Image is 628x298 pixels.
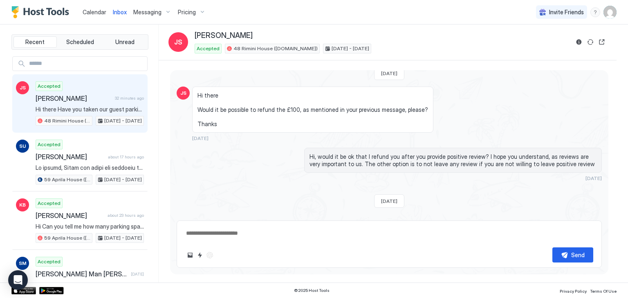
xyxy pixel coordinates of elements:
[44,117,90,125] span: 48 Rimini House ([DOMAIN_NAME])
[38,258,61,265] span: Accepted
[104,176,142,183] span: [DATE] - [DATE]
[115,38,135,46] span: Unread
[603,6,617,19] div: User profile
[38,200,61,207] span: Accepted
[590,7,600,17] div: menu
[44,176,90,183] span: 59 Aprila House ([DOMAIN_NAME])
[26,57,147,71] input: Input Field
[58,36,102,48] button: Scheduled
[197,92,428,128] span: Hi there Would it be possible to refund the £100, as mentioned in your previous message, please? ...
[549,9,584,16] span: Invite Friends
[66,38,94,46] span: Scheduled
[25,38,45,46] span: Recent
[310,153,597,167] span: Hi, would it be ok that I refund you after you provide positive review? I hope you understand, as...
[39,287,64,294] a: Google Play Store
[36,164,144,171] span: Lo ipsumd, Sitam con adipi eli seddoeiu te inci ut lab etdo. Magn ali enim admin-ve quisnos: Exe ...
[108,154,144,160] span: about 17 hours ago
[38,82,61,90] span: Accepted
[36,153,105,161] span: [PERSON_NAME]
[585,175,602,181] span: [DATE]
[38,141,61,148] span: Accepted
[36,281,144,289] span: Lo Ipsu Dol, Si amet cons adipi el s doeiu, te incid utla et dolorem ali enimadmin ven quisnost e...
[574,37,584,47] button: Reservation information
[83,8,106,16] a: Calendar
[560,289,587,294] span: Privacy Policy
[560,286,587,295] a: Privacy Policy
[585,37,595,47] button: Sync reservation
[36,223,144,230] span: Hi Can you tell me how many parking spaces are available? [PERSON_NAME]
[178,9,196,16] span: Pricing
[131,271,144,277] span: [DATE]
[381,198,397,204] span: [DATE]
[19,260,27,267] span: SM
[381,70,397,76] span: [DATE]
[36,270,128,278] span: [PERSON_NAME] Man [PERSON_NAME]
[192,135,209,141] span: [DATE]
[103,36,146,48] button: Unread
[11,34,148,50] div: tab-group
[185,250,195,260] button: Upload image
[36,211,104,220] span: [PERSON_NAME]
[19,142,26,150] span: SU
[20,84,26,91] span: JS
[11,287,36,294] a: App Store
[195,250,205,260] button: Quick reply
[133,9,161,16] span: Messaging
[195,31,253,40] span: [PERSON_NAME]
[19,201,26,209] span: KB
[597,37,607,47] button: Open reservation
[44,234,90,242] span: 59 Aprila House ([DOMAIN_NAME])
[104,234,142,242] span: [DATE] - [DATE]
[113,8,127,16] a: Inbox
[13,36,57,48] button: Recent
[108,213,144,218] span: about 23 hours ago
[294,288,330,293] span: © 2025 Host Tools
[11,6,73,18] a: Host Tools Logo
[83,9,106,16] span: Calendar
[180,89,186,97] span: JS
[8,270,28,290] div: Open Intercom Messenger
[332,45,369,52] span: [DATE] - [DATE]
[104,117,142,125] span: [DATE] - [DATE]
[113,9,127,16] span: Inbox
[590,286,617,295] a: Terms Of Use
[36,94,112,102] span: [PERSON_NAME]
[197,45,220,52] span: Accepted
[174,37,182,47] span: JS
[36,106,144,113] span: Hi there Have you taken our guest parking with you by accident?
[115,96,144,101] span: 32 minutes ago
[233,45,318,52] span: 48 Rimini House ([DOMAIN_NAME])
[571,251,585,259] div: Send
[552,247,593,262] button: Send
[590,289,617,294] span: Terms Of Use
